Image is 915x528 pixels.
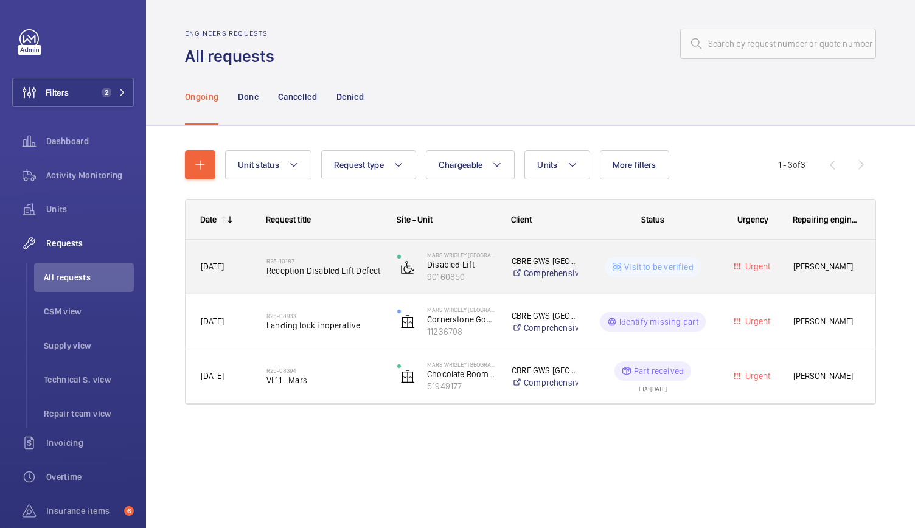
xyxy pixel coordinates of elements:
span: Dashboard [46,135,134,147]
span: Activity Monitoring [46,169,134,181]
span: Client [511,215,532,224]
span: Landing lock inoperative [266,319,381,332]
p: Done [238,91,258,103]
span: Units [46,203,134,215]
span: Chargeable [439,160,483,170]
img: elevator.svg [400,369,415,384]
span: CSM view [44,305,134,318]
span: Units [537,160,557,170]
p: Denied [336,91,364,103]
button: Unit status [225,150,311,179]
p: Chocolate Room Lift (4FLR) [427,368,496,380]
span: [DATE] [201,316,224,326]
span: [PERSON_NAME] [793,369,861,383]
span: Urgent [743,262,770,271]
h2: Engineers requests [185,29,282,38]
span: Filters [46,86,69,99]
span: More filters [613,160,656,170]
p: Part received [634,365,684,377]
p: Cancelled [278,91,317,103]
p: 11236708 [427,325,496,338]
a: Comprehensive [512,377,578,389]
img: elevator.svg [400,314,415,329]
span: of [793,160,801,170]
p: Identify missing part [619,316,699,328]
span: Technical S. view [44,373,134,386]
span: Supply view [44,339,134,352]
a: Comprehensive [512,322,578,334]
h2: R25-10187 [266,257,381,265]
p: Mars Wrigley [GEOGRAPHIC_DATA] [427,251,496,259]
span: Urgent [743,316,770,326]
button: More filters [600,150,669,179]
span: Site - Unit [397,215,433,224]
p: 51949177 [427,380,496,392]
p: Cornerstone Goods Lift [427,313,496,325]
span: VL11 - Mars [266,374,381,386]
span: Reception Disabled Lift Defect [266,265,381,277]
button: Chargeable [426,150,515,179]
p: CBRE GWS [GEOGRAPHIC_DATA]- [GEOGRAPHIC_DATA] [GEOGRAPHIC_DATA] [GEOGRAPHIC_DATA] [512,255,578,267]
h2: R25-08394 [266,367,381,374]
span: 6 [124,506,134,516]
p: CBRE GWS [GEOGRAPHIC_DATA]- [GEOGRAPHIC_DATA] [GEOGRAPHIC_DATA] [GEOGRAPHIC_DATA] [512,310,578,322]
span: All requests [44,271,134,283]
span: Repairing engineer [793,215,861,224]
span: Status [641,215,664,224]
p: Disabled Lift [427,259,496,271]
a: Comprehensive [512,267,578,279]
span: [DATE] [201,262,224,271]
p: CBRE GWS [GEOGRAPHIC_DATA]- [GEOGRAPHIC_DATA] [GEOGRAPHIC_DATA] [GEOGRAPHIC_DATA] [512,364,578,377]
span: Urgent [743,371,770,381]
span: Invoicing [46,437,134,449]
span: 1 - 3 3 [778,161,805,169]
span: 2 [102,88,111,97]
span: Repair team view [44,408,134,420]
div: ETA: [DATE] [639,381,667,392]
span: [PERSON_NAME] [793,314,861,328]
button: Units [524,150,590,179]
span: Urgency [737,215,768,224]
h2: R25-08933 [266,312,381,319]
span: Insurance items [46,505,119,517]
p: Mars Wrigley [GEOGRAPHIC_DATA] [427,306,496,313]
p: Ongoing [185,91,218,103]
span: [PERSON_NAME] [793,260,861,274]
span: Request type [334,160,384,170]
img: platform_lift.svg [400,260,415,274]
p: Mars Wrigley [GEOGRAPHIC_DATA] [427,361,496,368]
input: Search by request number or quote number [680,29,876,59]
span: Unit status [238,160,279,170]
div: Date [200,215,217,224]
span: Overtime [46,471,134,483]
p: 90160850 [427,271,496,283]
span: Request title [266,215,311,224]
span: [DATE] [201,371,224,381]
button: Filters2 [12,78,134,107]
span: Requests [46,237,134,249]
p: Visit to be verified [624,261,694,273]
h1: All requests [185,45,282,68]
button: Request type [321,150,416,179]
